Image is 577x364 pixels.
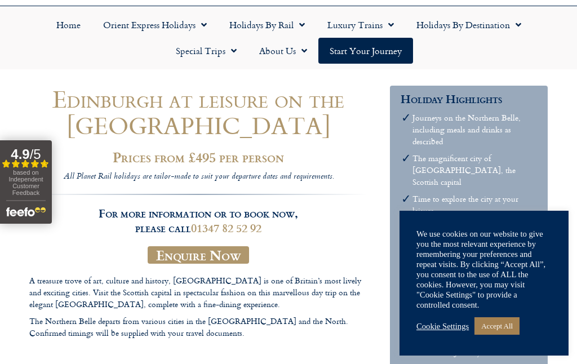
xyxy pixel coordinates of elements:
[29,315,367,339] p: The Northern Belle departs from various cities in the [GEOGRAPHIC_DATA] and the North. Confirmed ...
[29,274,367,310] p: A treasure trove of art, culture and history, [GEOGRAPHIC_DATA] is one of Britain’s most lively a...
[474,317,520,335] a: Accept All
[316,12,405,38] a: Luxury Trains
[248,38,318,64] a: About Us
[412,152,538,188] li: The magnificent city of [GEOGRAPHIC_DATA], the Scottish capital
[416,229,552,310] div: We use cookies on our website to give you the most relevant experience by remembering your prefer...
[92,12,218,38] a: Orient Express Holidays
[416,321,469,331] a: Cookie Settings
[412,193,538,216] li: Time to explore the city at your leisure
[218,12,316,38] a: Holidays by Rail
[29,86,367,139] h1: Edinburgh at leisure on the [GEOGRAPHIC_DATA]
[318,38,413,64] a: Start your Journey
[165,38,248,64] a: Special Trips
[191,219,261,236] a: 01347 82 52 92
[64,170,334,184] i: All Planet Rail holidays are tailor-made to suit your departure dates and requirements.
[405,12,532,38] a: Holidays by Destination
[148,246,249,264] a: Enquire Now
[6,12,571,64] nav: Menu
[29,149,367,165] h2: Prices from £495 per person
[412,112,538,147] li: Journeys on the Northern Belle, including meals and drinks as described
[29,194,367,236] h3: For more information or to book now, please call
[401,91,538,106] h3: Holiday Highlights
[45,12,92,38] a: Home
